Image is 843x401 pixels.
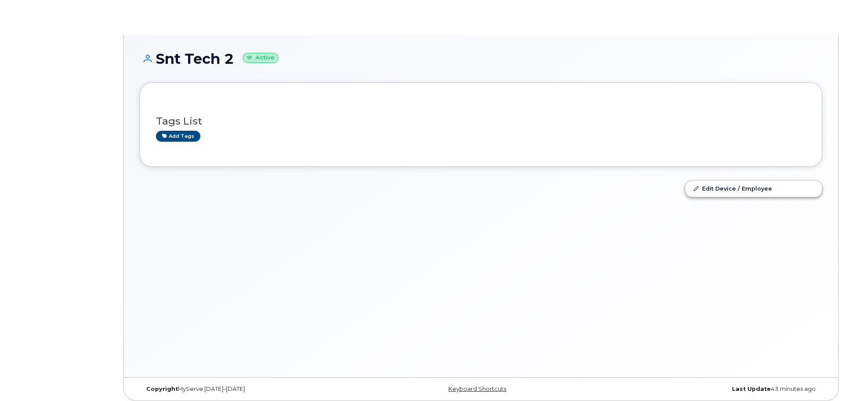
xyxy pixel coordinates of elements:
a: Add tags [156,131,200,142]
div: 43 minutes ago [595,386,822,393]
a: Edit Device / Employee [685,180,822,196]
strong: Copyright [146,386,178,392]
h3: Tags List [156,116,806,127]
strong: Last Update [732,386,771,392]
div: MyServe [DATE]–[DATE] [140,386,367,393]
small: Active [243,53,278,63]
a: Keyboard Shortcuts [448,386,506,392]
h1: Snt Tech 2 [140,51,822,66]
